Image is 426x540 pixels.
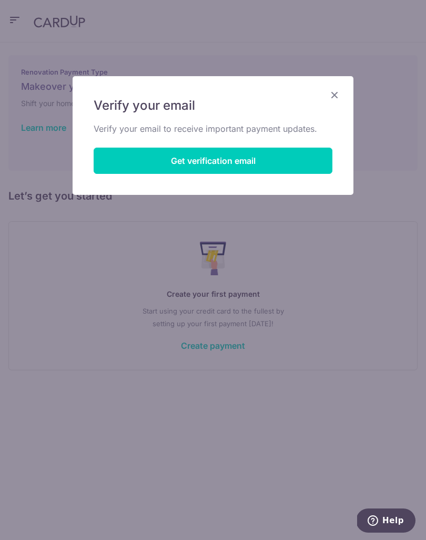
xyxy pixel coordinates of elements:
p: Verify your email to receive important payment updates. [94,122,332,135]
iframe: Opens a widget where you can find more information [357,508,415,535]
span: Verify your email [94,97,195,114]
button: Close [328,89,341,101]
button: Get verification email [94,148,332,174]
